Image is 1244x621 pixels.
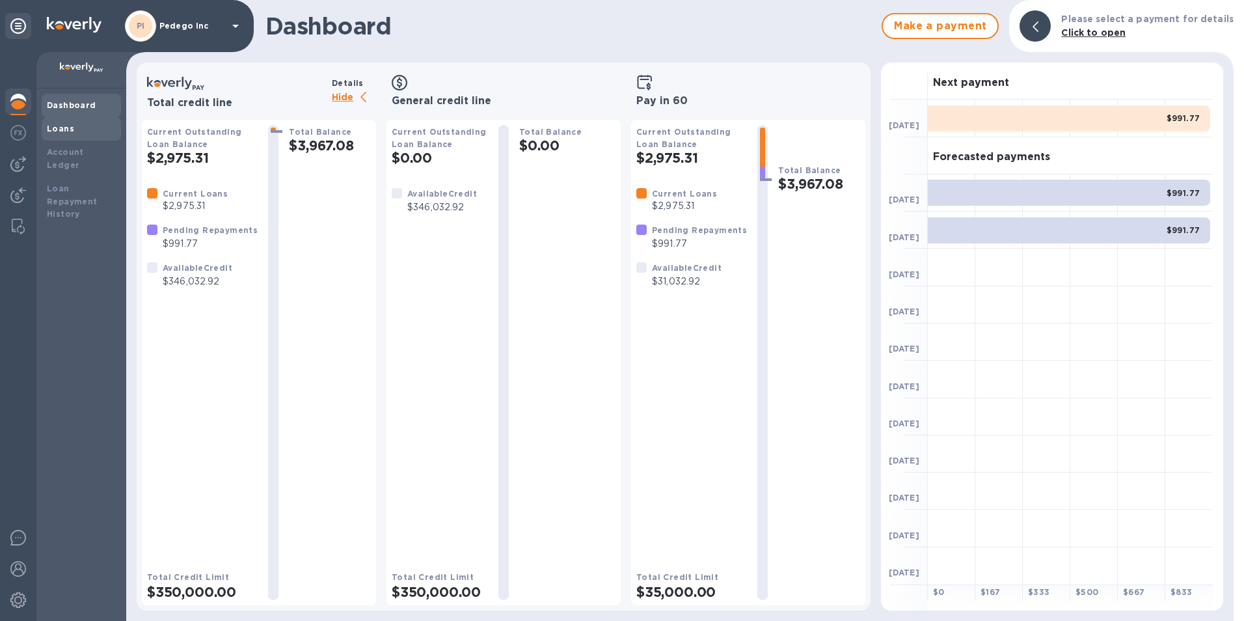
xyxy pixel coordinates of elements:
b: Available Credit [652,263,722,273]
p: $991.77 [652,237,747,251]
b: Available Credit [163,263,232,273]
p: $2,975.31 [652,199,717,213]
img: Logo [47,17,101,33]
b: Total Balance [778,165,841,175]
b: Loans [47,124,74,133]
h2: $3,967.08 [289,137,371,154]
h2: $350,000.00 [392,584,488,600]
div: Unpin categories [5,13,31,39]
b: Details [332,78,364,88]
b: $ 500 [1075,587,1099,597]
p: $31,032.92 [652,275,722,288]
p: $346,032.92 [407,200,477,214]
b: $ 333 [1028,587,1050,597]
h1: Dashboard [265,12,875,40]
b: PI [137,21,145,31]
b: Available Credit [407,189,477,199]
b: $ 0 [933,587,945,597]
b: Loan Repayment History [47,184,98,219]
b: [DATE] [889,269,919,279]
h3: Forecasted payments [933,151,1050,163]
h2: $2,975.31 [147,150,258,166]
b: Total Balance [519,127,582,137]
p: $991.77 [163,237,258,251]
b: Total Credit Limit [636,572,718,582]
h3: Total credit line [147,97,327,109]
b: $ 667 [1123,587,1145,597]
b: Click to open [1061,27,1126,38]
p: $2,975.31 [163,199,228,213]
b: Pending Repayments [652,225,747,235]
h3: Next payment [933,77,1009,89]
b: $ 833 [1170,587,1193,597]
b: Current Outstanding Loan Balance [392,127,487,149]
b: $991.77 [1167,188,1200,198]
b: [DATE] [889,531,919,540]
b: $991.77 [1167,113,1200,123]
b: [DATE] [889,568,919,577]
b: $ 167 [980,587,1001,597]
span: Make a payment [893,18,987,34]
h2: $0.00 [392,150,488,166]
b: Current Outstanding Loan Balance [147,127,242,149]
h2: $35,000.00 [636,584,747,600]
b: Total Credit Limit [392,572,474,582]
h2: $2,975.31 [636,150,747,166]
b: Please select a payment for details [1061,14,1234,24]
p: $346,032.92 [163,275,232,288]
button: Make a payment [882,13,999,39]
b: [DATE] [889,232,919,242]
h2: $0.00 [519,137,615,154]
b: [DATE] [889,195,919,204]
b: [DATE] [889,493,919,503]
b: [DATE] [889,381,919,391]
p: Pedego Inc [159,21,224,31]
b: Dashboard [47,100,96,110]
b: Account Ledger [47,147,84,170]
b: [DATE] [889,419,919,428]
b: Pending Repayments [163,225,258,235]
b: Current Loans [163,189,228,199]
h3: General credit line [392,95,615,107]
h2: $350,000.00 [147,584,258,600]
b: [DATE] [889,120,919,130]
p: Hide [332,90,376,106]
b: [DATE] [889,344,919,353]
b: [DATE] [889,307,919,316]
h3: Pay in 60 [636,95,860,107]
b: Total Balance [289,127,351,137]
b: Total Credit Limit [147,572,229,582]
b: $991.77 [1167,225,1200,235]
b: Current Outstanding Loan Balance [636,127,731,149]
b: [DATE] [889,456,919,465]
img: Foreign exchange [10,125,26,141]
b: Current Loans [652,189,717,199]
h2: $3,967.08 [778,176,860,192]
